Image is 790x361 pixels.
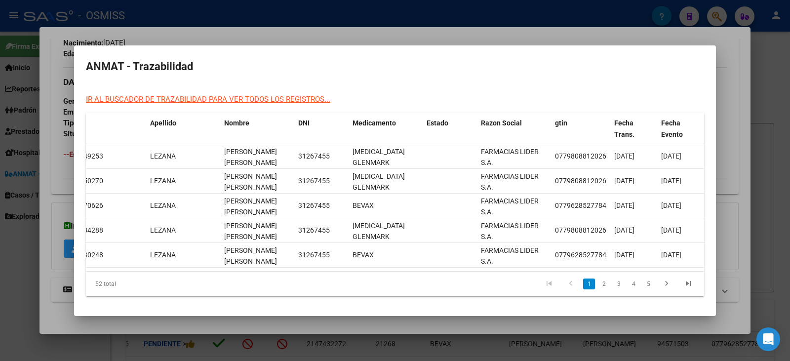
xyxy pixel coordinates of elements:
span: [DATE] [614,226,634,234]
span: LEZANA [150,226,176,234]
li: page 3 [611,276,626,292]
span: Nombre [224,119,249,127]
span: CINTHIA ELIZABETH [224,148,277,167]
span: Fecha Evento [661,119,683,138]
datatable-header-cell: Fecha Trans. [610,113,657,145]
span: 31267455 [298,152,330,160]
datatable-header-cell: Estado [423,113,477,145]
a: 5 [642,279,654,289]
span: [DATE] [661,251,681,259]
a: go to next page [657,279,676,289]
span: [DATE] [614,177,634,185]
span: CINTHIA ELIZABETH [224,197,277,216]
span: LEZANA [150,177,176,185]
datatable-header-cell: Fecha Evento [657,113,704,145]
span: gtin [555,119,567,127]
span: 31267455 [298,226,330,234]
span: DNI [298,119,310,127]
span: [DATE] [614,201,634,209]
span: 31267455 [298,177,330,185]
li: page 2 [596,276,611,292]
span: [DATE] [614,152,634,160]
datatable-header-cell: Serial [60,113,146,145]
a: 4 [628,279,639,289]
span: [DATE] [661,201,681,209]
a: 1 [583,279,595,289]
span: LEZANA [150,251,176,259]
datatable-header-cell: DNI [294,113,349,145]
span: Estado [427,119,448,127]
span: CINTHIA ELIZABETH [224,172,277,192]
span: 07796285277840 [555,201,610,209]
li: page 1 [582,276,596,292]
datatable-header-cell: gtin [551,113,610,145]
span: 31267455 [298,251,330,259]
span: Fecha Trans. [614,119,634,138]
span: Medicamento [353,119,396,127]
span: [DATE] [614,251,634,259]
span: [DATE] [661,226,681,234]
span: FARMACIAS LIDER S.A. [481,222,539,241]
span: LEZANA [150,152,176,160]
span: 31267455 [298,201,330,209]
a: go to first page [540,279,558,289]
span: [DATE] [661,152,681,160]
span: Razon Social [481,119,522,127]
span: Apellido [150,119,176,127]
datatable-header-cell: Apellido [146,113,220,145]
a: 3 [613,279,625,289]
a: 2 [598,279,610,289]
span: FARMACIAS LIDER S.A. [481,246,539,266]
datatable-header-cell: Razon Social [477,113,551,145]
span: BEVAX [353,201,374,209]
span: CINTHIA ELIZABETH [224,246,277,266]
span: [DATE] [661,177,681,185]
li: page 5 [641,276,656,292]
div: 52 total [86,272,208,296]
span: FARMACIAS LIDER S.A. [481,197,539,216]
span: 07798088120262 [555,177,610,185]
datatable-header-cell: Nombre [220,113,294,145]
a: go to last page [679,279,698,289]
div: IR AL BUSCADOR DE TRAZABILIDAD PARA VER TODOS LOS REGISTROS... [86,94,330,105]
span: IRINOTECAN GLENMARK [353,222,405,241]
span: IRINOTECAN GLENMARK [353,172,405,192]
a: go to previous page [561,279,580,289]
span: CINTHIA ELIZABETH [224,222,277,241]
datatable-header-cell: Medicamento [349,113,423,145]
span: BEVAX [353,251,374,259]
span: LEZANA [150,201,176,209]
li: page 4 [626,276,641,292]
span: 07796285277840 [555,251,610,259]
span: FARMACIAS LIDER S.A. [481,148,539,167]
h2: ANMAT - Trazabilidad [86,57,704,76]
span: 07798088120262 [555,152,610,160]
span: IRINOTECAN GLENMARK [353,148,405,167]
span: FARMACIAS LIDER S.A. [481,172,539,192]
div: Open Intercom Messenger [756,327,780,351]
span: 07798088120262 [555,226,610,234]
